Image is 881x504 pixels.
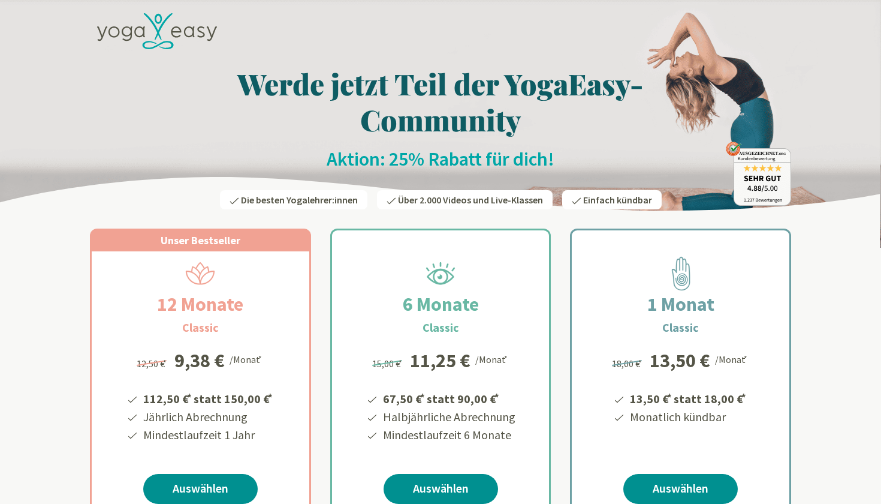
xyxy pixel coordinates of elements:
[623,474,738,504] a: Auswählen
[372,358,404,370] span: 15,00 €
[141,388,274,408] li: 112,50 € statt 150,00 €
[381,426,515,444] li: Mindestlaufzeit 6 Monate
[384,474,498,504] a: Auswählen
[650,351,710,370] div: 13,50 €
[726,142,791,206] img: ausgezeichnet_badge.png
[230,351,264,367] div: /Monat
[410,351,470,370] div: 11,25 €
[241,194,358,206] span: Die besten Yogalehrer:innen
[141,426,274,444] li: Mindestlaufzeit 1 Jahr
[583,194,652,206] span: Einfach kündbar
[90,147,791,171] h2: Aktion: 25% Rabatt für dich!
[618,290,743,319] h2: 1 Monat
[374,290,508,319] h2: 6 Monate
[143,474,258,504] a: Auswählen
[612,358,644,370] span: 18,00 €
[628,408,748,426] li: Monatlich kündbar
[174,351,225,370] div: 9,38 €
[182,319,219,337] h3: Classic
[141,408,274,426] li: Jährlich Abrechnung
[381,408,515,426] li: Halbjährliche Abrechnung
[161,233,240,247] span: Unser Bestseller
[715,351,749,367] div: /Monat
[137,358,168,370] span: 12,50 €
[662,319,699,337] h3: Classic
[381,388,515,408] li: 67,50 € statt 90,00 €
[475,351,509,367] div: /Monat
[398,194,543,206] span: Über 2.000 Videos und Live-Klassen
[628,388,748,408] li: 13,50 € statt 18,00 €
[128,290,272,319] h2: 12 Monate
[423,319,459,337] h3: Classic
[90,65,791,137] h1: Werde jetzt Teil der YogaEasy-Community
